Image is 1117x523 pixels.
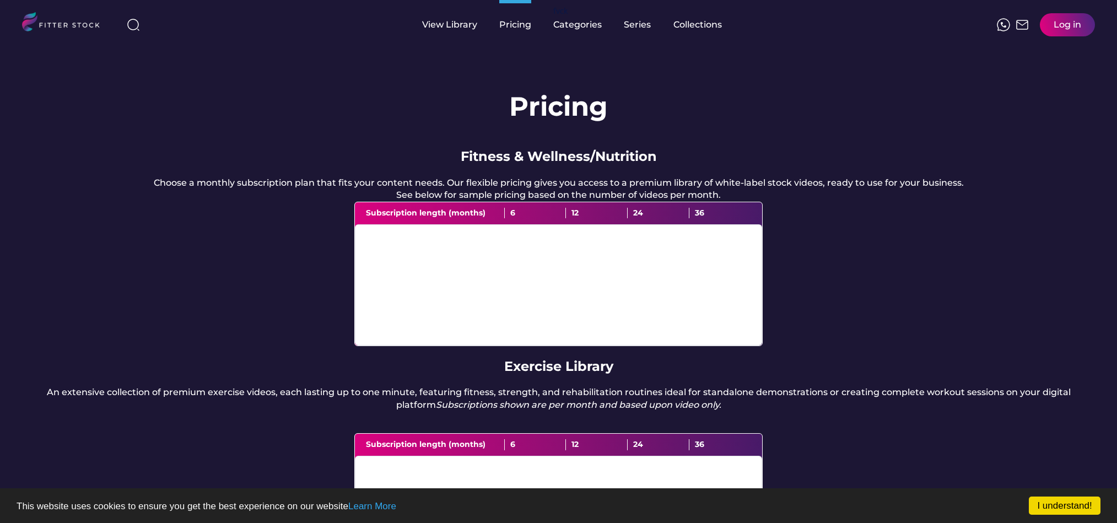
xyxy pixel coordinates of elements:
[689,208,751,219] div: 36
[553,6,568,17] div: fvck
[461,147,657,166] div: Fitness & Wellness/Nutrition
[348,501,396,511] a: Learn More
[22,386,1095,411] div: An extensive collection of premium exercise videos, each lasting up to one minute, featuring fitn...
[1054,19,1081,31] div: Log in
[553,19,602,31] div: Categories
[1029,497,1100,515] a: I understand!
[17,502,1100,511] p: This website uses cookies to ensure you get the best experience on our website
[628,439,689,450] div: 24
[127,18,140,31] img: search-normal%203.svg
[436,400,721,410] em: Subscriptions shown are per month and based upon video only.
[366,439,505,450] div: Subscription length (months)
[505,208,566,219] div: 6
[566,208,628,219] div: 12
[22,12,109,35] img: LOGO.svg
[505,439,566,450] div: 6
[422,19,477,31] div: View Library
[624,19,651,31] div: Series
[509,88,608,125] h1: Pricing
[154,177,964,202] div: Choose a monthly subscription plan that fits your content needs. Our flexible pricing gives you a...
[673,19,722,31] div: Collections
[997,18,1010,31] img: meteor-icons_whatsapp%20%281%29.svg
[504,357,613,376] div: Exercise Library
[1016,18,1029,31] img: Frame%2051.svg
[566,439,628,450] div: 12
[366,208,505,219] div: Subscription length (months)
[499,19,531,31] div: Pricing
[689,439,751,450] div: 36
[628,208,689,219] div: 24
